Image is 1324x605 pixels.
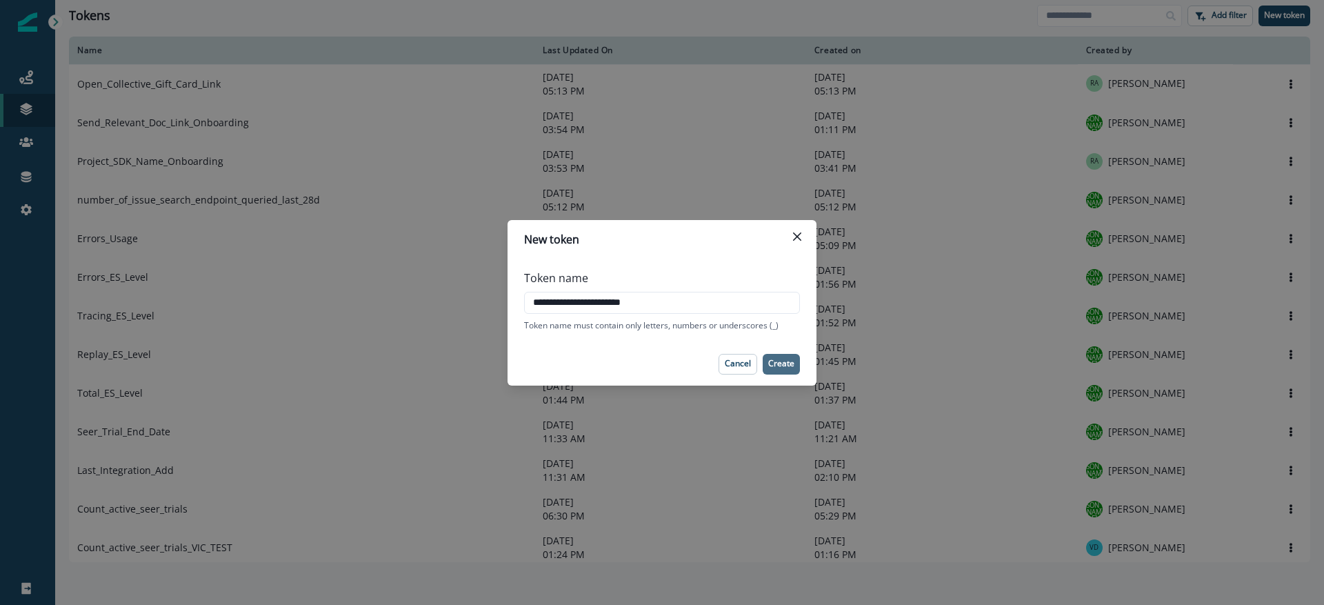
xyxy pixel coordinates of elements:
[719,354,757,375] button: Cancel
[524,270,588,286] p: Token name
[768,359,794,368] p: Create
[786,226,808,248] button: Close
[524,231,579,248] p: New token
[763,354,800,375] button: Create
[725,359,751,368] p: Cancel
[524,319,779,332] p: Token name must contain only letters, numbers or underscores (_)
